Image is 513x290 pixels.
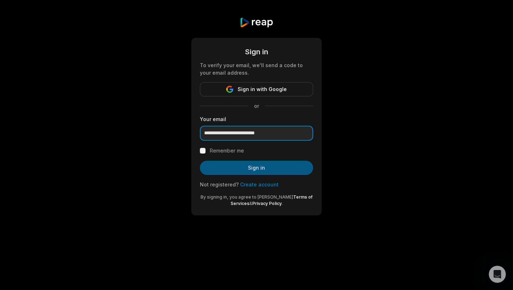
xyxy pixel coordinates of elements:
a: Terms of Services [230,194,313,206]
button: Sign in with Google [200,82,313,96]
button: Sign in [200,161,313,175]
span: & [249,201,252,206]
span: . [282,201,283,206]
span: By signing in, you agree to [PERSON_NAME] [201,194,293,200]
iframe: Intercom live chat [489,266,506,283]
div: Sign in [200,46,313,57]
span: or [248,102,265,110]
div: To verify your email, we'll send a code to your email address. [200,61,313,76]
a: Privacy Policy [252,201,282,206]
label: Remember me [210,146,244,155]
span: Sign in with Google [238,85,287,94]
span: Not registered? [200,181,239,187]
img: reap [239,17,273,28]
a: Create account [240,181,279,187]
label: Your email [200,115,313,123]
